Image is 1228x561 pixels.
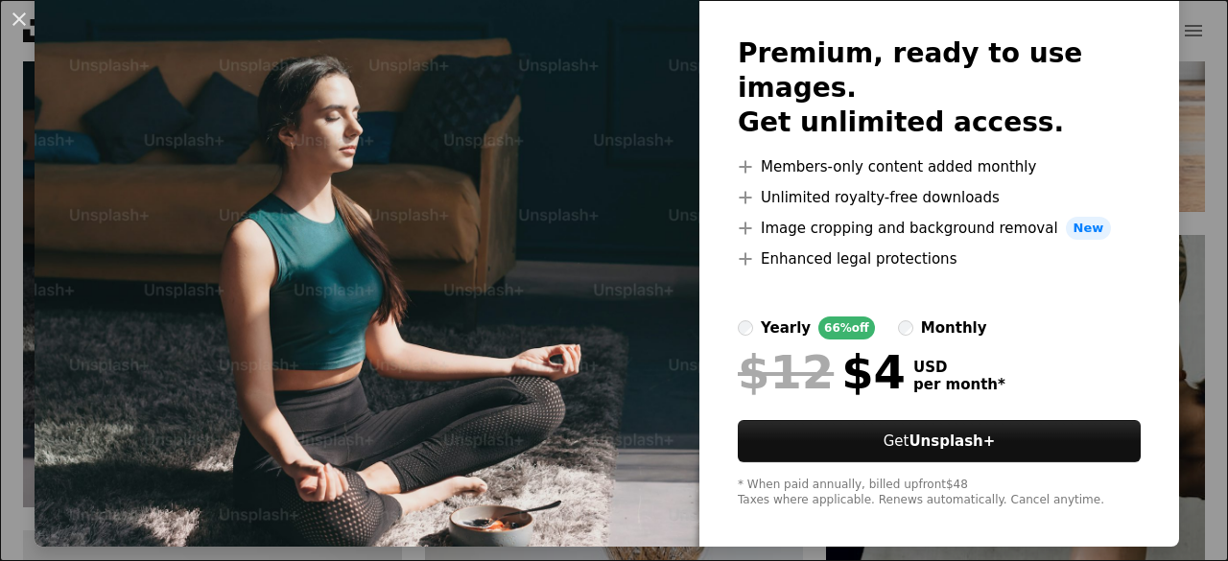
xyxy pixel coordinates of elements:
[738,247,1141,270] li: Enhanced legal protections
[913,376,1005,393] span: per month *
[738,217,1141,240] li: Image cropping and background removal
[738,320,753,336] input: yearly66%off
[738,36,1141,140] h2: Premium, ready to use images. Get unlimited access.
[913,359,1005,376] span: USD
[818,316,875,339] div: 66% off
[738,478,1141,508] div: * When paid annually, billed upfront $48 Taxes where applicable. Renews automatically. Cancel any...
[1066,217,1112,240] span: New
[738,347,834,397] span: $12
[898,320,913,336] input: monthly
[738,420,1141,462] button: GetUnsplash+
[738,347,906,397] div: $4
[738,186,1141,209] li: Unlimited royalty-free downloads
[761,316,811,339] div: yearly
[921,316,987,339] div: monthly
[738,155,1141,178] li: Members-only content added monthly
[909,432,995,450] strong: Unsplash+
